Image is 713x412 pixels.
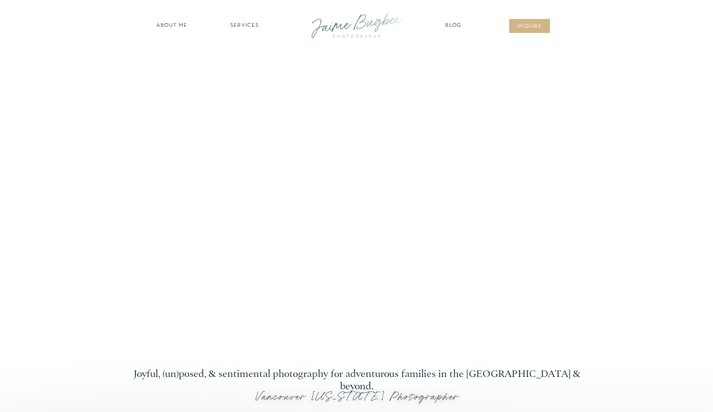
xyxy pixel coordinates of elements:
[154,22,190,30] a: about ME
[221,22,268,30] a: SERVICES
[513,23,546,31] a: inqUIre
[122,391,592,409] h1: Vancouver [US_STATE] Photographer
[443,22,464,30] a: Blog
[126,368,588,381] h2: Joyful, (un)posed, & sentimental photography for adventurous families in the [GEOGRAPHIC_DATA] & ...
